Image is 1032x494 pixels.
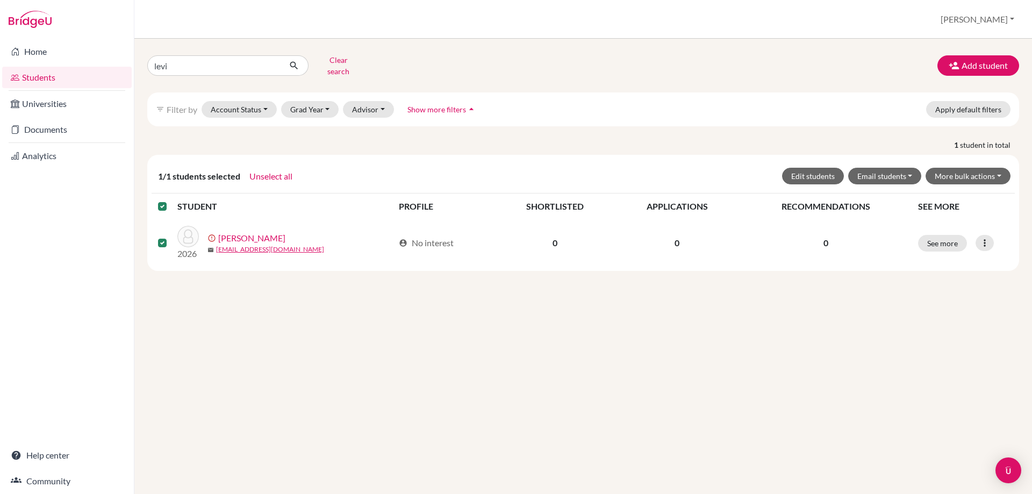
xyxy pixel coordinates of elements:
a: Universities [2,93,132,114]
i: filter_list [156,105,164,113]
button: Account Status [202,101,277,118]
th: RECOMMENDATIONS [740,194,912,219]
th: PROFILE [392,194,496,219]
button: [PERSON_NAME] [936,9,1019,30]
p: 0 [747,237,905,249]
th: STUDENT [177,194,392,219]
button: Clear search [309,52,368,80]
img: Hall, Levi Matthew [177,226,199,247]
button: Apply default filters [926,101,1010,118]
a: [PERSON_NAME] [218,232,285,245]
a: [EMAIL_ADDRESS][DOMAIN_NAME] [216,245,324,254]
button: Add student [937,55,1019,76]
button: Advisor [343,101,394,118]
th: APPLICATIONS [614,194,740,219]
a: Documents [2,119,132,140]
button: More bulk actions [926,168,1010,184]
a: Home [2,41,132,62]
td: 0 [496,219,614,267]
a: Students [2,67,132,88]
button: Email students [848,168,922,184]
a: Analytics [2,145,132,167]
div: Open Intercom Messenger [995,457,1021,483]
span: Filter by [167,104,197,114]
img: Bridge-U [9,11,52,28]
button: Show more filtersarrow_drop_up [398,101,486,118]
span: Show more filters [407,105,466,114]
a: Community [2,470,132,492]
strong: 1 [954,139,960,151]
th: SHORTLISTED [496,194,614,219]
button: Unselect all [249,169,293,183]
a: Help center [2,445,132,466]
button: See more [918,235,967,252]
div: No interest [399,237,454,249]
th: SEE MORE [912,194,1015,219]
i: arrow_drop_up [466,104,477,114]
span: error_outline [207,234,218,242]
span: 1/1 students selected [158,170,240,183]
span: student in total [960,139,1019,151]
span: account_circle [399,239,407,247]
td: 0 [614,219,740,267]
span: mail [207,247,214,253]
button: Edit students [782,168,844,184]
input: Find student by name... [147,55,281,76]
button: Grad Year [281,101,339,118]
p: 2026 [177,247,199,260]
